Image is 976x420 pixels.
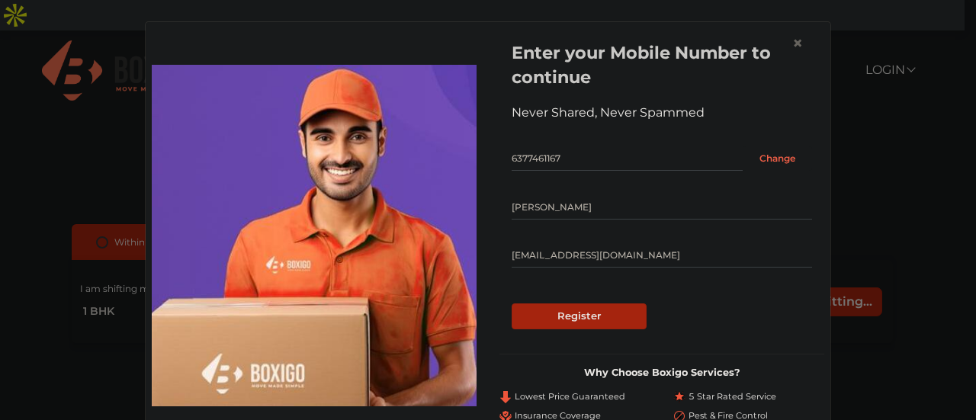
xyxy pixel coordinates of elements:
[499,367,824,378] h3: Why Choose Boxigo Services?
[515,390,625,403] span: Lowest Price Guaranteed
[512,40,812,89] h1: Enter your Mobile Number to continue
[743,146,812,171] input: Change
[780,22,815,65] button: Close
[689,390,776,403] span: 5 Star Rated Service
[152,65,477,406] img: relocation-img
[512,104,812,122] div: Never Shared, Never Spammed
[792,32,803,54] span: ×
[512,146,743,171] input: Mobile No
[512,195,812,220] input: Your Name
[512,243,812,268] input: Email Id
[512,303,647,329] input: Register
